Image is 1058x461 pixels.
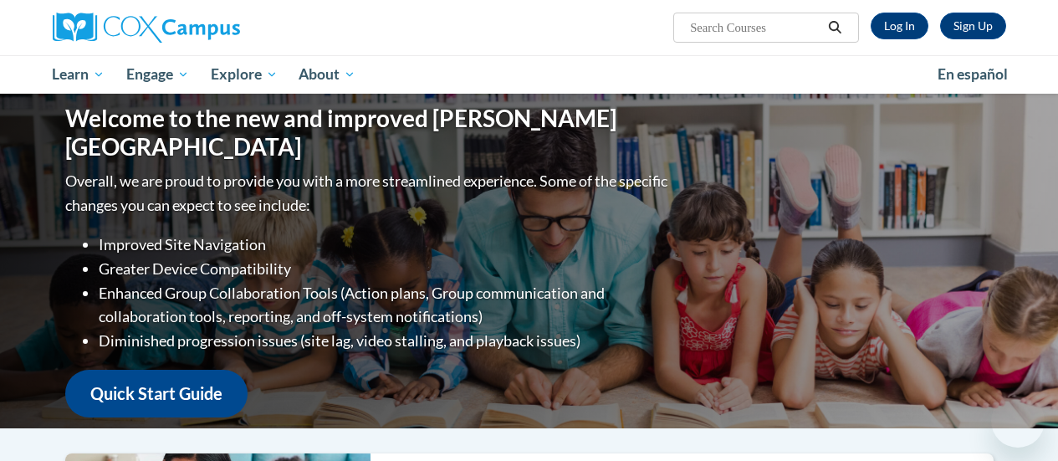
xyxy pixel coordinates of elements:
[927,57,1019,92] a: En español
[99,281,672,330] li: Enhanced Group Collaboration Tools (Action plans, Group communication and collaboration tools, re...
[299,64,355,85] span: About
[99,257,672,281] li: Greater Device Compatibility
[42,55,116,94] a: Learn
[53,13,354,43] a: Cox Campus
[40,55,1019,94] div: Main menu
[53,13,240,43] img: Cox Campus
[688,18,822,38] input: Search Courses
[940,13,1006,39] a: Register
[65,370,248,417] a: Quick Start Guide
[871,13,928,39] a: Log In
[99,329,672,353] li: Diminished progression issues (site lag, video stalling, and playback issues)
[52,64,105,85] span: Learn
[99,233,672,257] li: Improved Site Navigation
[126,64,189,85] span: Engage
[211,64,278,85] span: Explore
[938,65,1008,83] span: En español
[822,18,847,38] button: Search
[65,105,672,161] h1: Welcome to the new and improved [PERSON_NAME][GEOGRAPHIC_DATA]
[991,394,1045,448] iframe: Button to launch messaging window
[288,55,366,94] a: About
[200,55,289,94] a: Explore
[65,169,672,218] p: Overall, we are proud to provide you with a more streamlined experience. Some of the specific cha...
[115,55,200,94] a: Engage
